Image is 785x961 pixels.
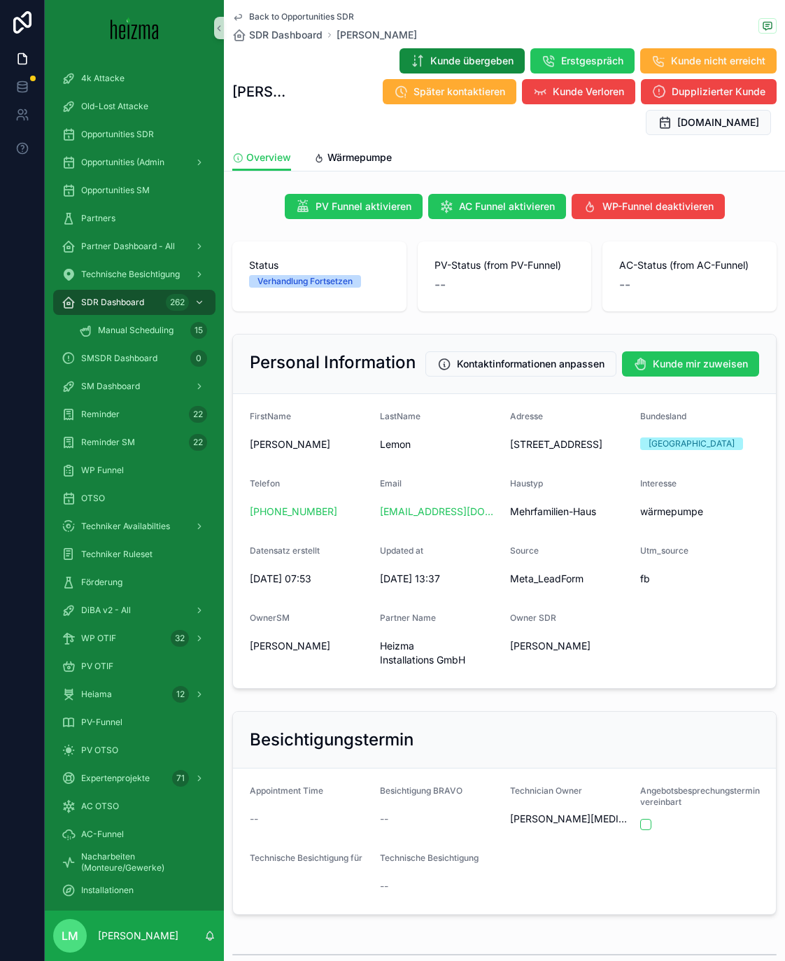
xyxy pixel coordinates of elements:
[53,486,215,511] a: OTSO
[640,411,686,421] span: Bundesland
[53,878,215,903] a: Installationen
[53,710,215,735] a: PV-Funnel
[572,194,725,219] button: WP-Funnel deaktivieren
[232,145,291,171] a: Overview
[250,478,280,489] span: Telefon
[250,437,369,451] span: [PERSON_NAME]
[250,785,323,796] span: Appointment Time
[413,85,505,99] span: Später kontaktieren
[380,639,499,667] span: Heizma Installations GmbH
[81,801,119,812] span: AC OTSO
[62,927,78,944] span: LM
[399,48,525,73] button: Kunde übergeben
[553,85,624,99] span: Kunde Verloren
[622,351,759,377] button: Kunde mir zuweisen
[70,318,215,343] a: Manual Scheduling15
[53,122,215,147] a: Opportunities SDR
[81,773,150,784] span: Expertenprojekte
[53,850,215,875] a: Nacharbeiten (Monteure/Gewerke)
[457,357,604,371] span: Kontaktinformationen anpassen
[434,275,446,295] span: --
[98,929,178,943] p: [PERSON_NAME]
[53,178,215,203] a: Opportunities SM
[250,351,416,374] h2: Personal Information
[53,514,215,539] a: Techniker Availabilties
[189,406,207,423] div: 22
[81,661,113,672] span: PV OTIF
[510,411,543,421] span: Adresse
[53,738,215,763] a: PV OTSO
[81,213,115,224] span: Partners
[510,505,629,519] span: Mehrfamilien-Haus
[53,94,215,119] a: Old-Lost Attacke
[380,545,423,556] span: Updated at
[510,639,590,653] span: [PERSON_NAME]
[53,262,215,287] a: Technische Besichtigung
[53,570,215,595] a: Förderung
[81,409,120,420] span: Reminder
[510,612,556,623] span: Owner SDR
[425,351,616,377] button: Kontaktinformationen anpassen
[380,572,499,586] span: [DATE] 13:37
[530,48,635,73] button: Erstgespräch
[171,630,189,647] div: 32
[510,572,629,586] span: Meta_LeadForm
[53,430,215,455] a: Reminder SM22
[250,729,413,751] h2: Besichtigungstermin
[53,542,215,567] a: Techniker Ruleset
[250,853,362,863] span: Technische Besichtigung für
[285,194,423,219] button: PV Funnel aktivieren
[434,258,575,272] span: PV-Status (from PV-Funnel)
[249,28,323,42] span: SDR Dashboard
[641,79,777,104] button: Dupplizierter Kunde
[81,885,134,896] span: Installationen
[81,381,140,392] span: SM Dashboard
[53,290,215,315] a: SDR Dashboard262
[510,785,582,796] span: Technician Owner
[640,48,777,73] button: Kunde nicht erreicht
[53,794,215,819] a: AC OTSO
[81,605,131,616] span: DiBA v2 - All
[250,411,291,421] span: FirstName
[81,241,175,252] span: Partner Dashboard - All
[81,353,157,364] span: SMSDR Dashboard
[53,626,215,651] a: WP OTIF32
[380,437,499,451] span: Lemon
[81,437,135,448] span: Reminder SM
[380,478,402,489] span: Email
[561,54,623,68] span: Erstgespräch
[602,199,714,213] span: WP-Funnel deaktivieren
[53,150,215,175] a: Opportunities (Admin
[81,493,105,504] span: OTSO
[81,829,124,840] span: AC-Funnel
[522,79,635,104] button: Kunde Verloren
[111,17,159,39] img: App logo
[250,812,258,826] span: --
[81,73,125,84] span: 4k Attacke
[649,437,735,450] div: [GEOGRAPHIC_DATA]
[640,572,759,586] span: fb
[190,322,207,339] div: 15
[98,325,174,336] span: Manual Scheduling
[53,346,215,371] a: SMSDR Dashboard0
[380,612,436,623] span: Partner Name
[53,234,215,259] a: Partner Dashboard - All
[428,194,566,219] button: AC Funnel aktivieren
[172,770,189,787] div: 71
[53,598,215,623] a: DiBA v2 - All
[640,545,688,556] span: Utm_source
[189,434,207,451] div: 22
[677,115,759,129] span: [DOMAIN_NAME]
[81,717,122,728] span: PV-Funnel
[172,686,189,703] div: 12
[510,437,629,451] span: [STREET_ADDRESS]
[81,185,150,196] span: Opportunities SM
[327,150,392,164] span: Wärmepumpe
[81,745,118,756] span: PV OTSO
[81,549,153,560] span: Techniker Ruleset
[246,150,291,164] span: Overview
[81,157,164,168] span: Opportunities (Admin
[250,572,369,586] span: [DATE] 07:53
[430,54,514,68] span: Kunde übergeben
[640,478,677,489] span: Interesse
